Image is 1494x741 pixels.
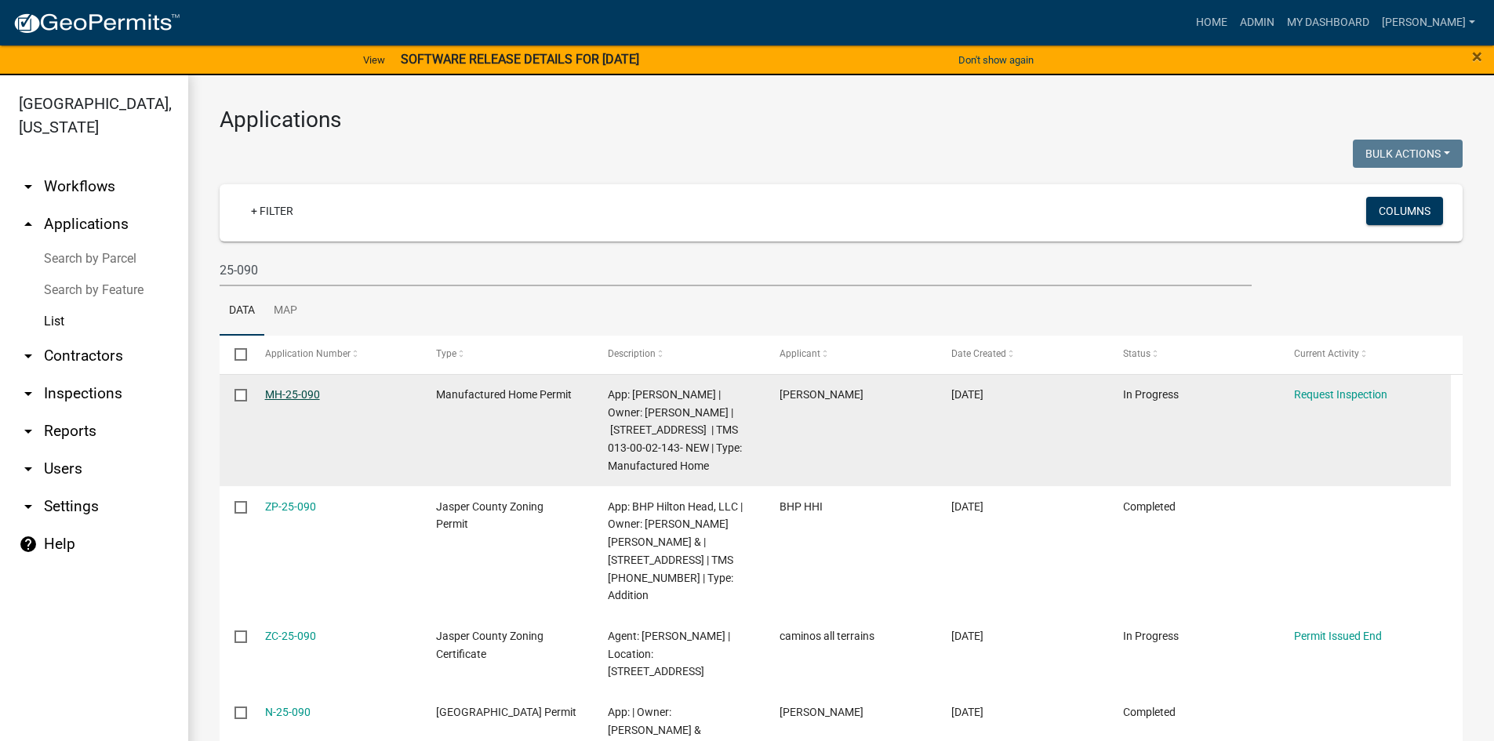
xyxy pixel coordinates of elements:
[220,107,1463,133] h3: Applications
[19,422,38,441] i: arrow_drop_down
[593,336,765,373] datatable-header-cell: Description
[1294,348,1359,359] span: Current Activity
[220,336,249,373] datatable-header-cell: Select
[19,497,38,516] i: arrow_drop_down
[765,336,936,373] datatable-header-cell: Applicant
[264,286,307,336] a: Map
[951,348,1006,359] span: Date Created
[1294,388,1387,401] a: Request Inspection
[608,348,656,359] span: Description
[780,348,820,359] span: Applicant
[265,500,316,513] a: ZP-25-090
[436,630,543,660] span: Jasper County Zoning Certificate
[19,215,38,234] i: arrow_drop_up
[951,388,983,401] span: 05/09/2025
[436,348,456,359] span: Type
[19,535,38,554] i: help
[421,336,593,373] datatable-header-cell: Type
[1190,8,1234,38] a: Home
[436,706,576,718] span: Jasper County Building Permit
[1472,47,1482,66] button: Close
[1234,8,1281,38] a: Admin
[265,348,351,359] span: Application Number
[1123,630,1179,642] span: In Progress
[1279,336,1451,373] datatable-header-cell: Current Activity
[608,500,743,602] span: App: BHP Hilton Head, LLC | Owner: INGLETT ROBERT ALLEN JR & | 159 BROADVIEW DR | TMS 094-08-00-0...
[265,630,316,642] a: ZC-25-090
[1353,140,1463,168] button: Bulk Actions
[1107,336,1279,373] datatable-header-cell: Status
[1472,45,1482,67] span: ×
[780,500,823,513] span: BHP HHI
[1366,197,1443,225] button: Columns
[238,197,306,225] a: + Filter
[951,630,983,642] span: 03/26/2025
[436,500,543,531] span: Jasper County Zoning Permit
[1123,388,1179,401] span: In Progress
[19,384,38,403] i: arrow_drop_down
[608,630,730,678] span: Agent: Juan A Ramirez | Location: 988 ARGENT BLVD
[220,286,264,336] a: Data
[1123,500,1176,513] span: Completed
[265,388,320,401] a: MH-25-090
[780,388,863,401] span: faith brown
[19,177,38,196] i: arrow_drop_down
[951,500,983,513] span: 04/11/2025
[249,336,421,373] datatable-header-cell: Application Number
[780,630,874,642] span: caminos all terrains
[1123,706,1176,718] span: Completed
[951,706,983,718] span: 02/13/2025
[401,52,639,67] strong: SOFTWARE RELEASE DETAILS FOR [DATE]
[1294,630,1382,642] a: Permit Issued End
[1281,8,1376,38] a: My Dashboard
[952,47,1040,73] button: Don't show again
[1376,8,1481,38] a: [PERSON_NAME]
[265,706,311,718] a: N-25-090
[1123,348,1150,359] span: Status
[19,347,38,365] i: arrow_drop_down
[220,254,1252,286] input: Search for applications
[936,336,1108,373] datatable-header-cell: Date Created
[436,388,572,401] span: Manufactured Home Permit
[780,706,863,718] span: Carlos moreno
[608,388,742,472] span: App: TANISHA RILEY | Owner: TENIESHA RILEY | 413 BROWN DRIVE | TMS 013-00-02-143- NEW | Type: Man...
[357,47,391,73] a: View
[19,459,38,478] i: arrow_drop_down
